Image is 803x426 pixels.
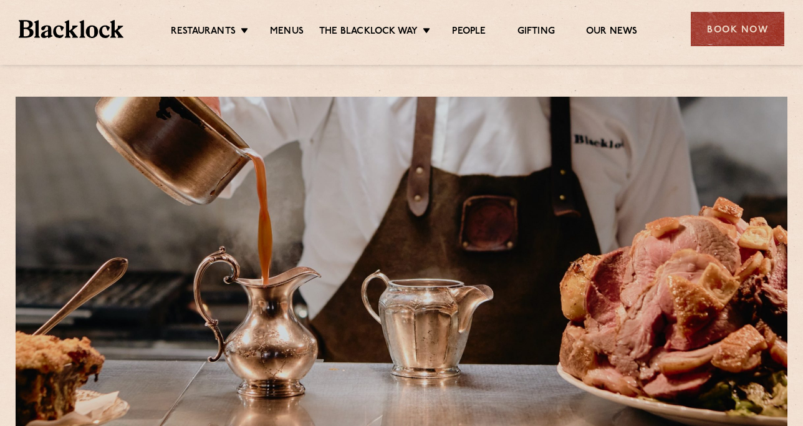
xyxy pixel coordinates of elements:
a: Restaurants [171,26,236,39]
a: Menus [270,26,304,39]
a: Gifting [517,26,555,39]
a: Our News [586,26,638,39]
a: People [452,26,486,39]
img: BL_Textured_Logo-footer-cropped.svg [19,20,123,37]
a: The Blacklock Way [319,26,418,39]
div: Book Now [691,12,784,46]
